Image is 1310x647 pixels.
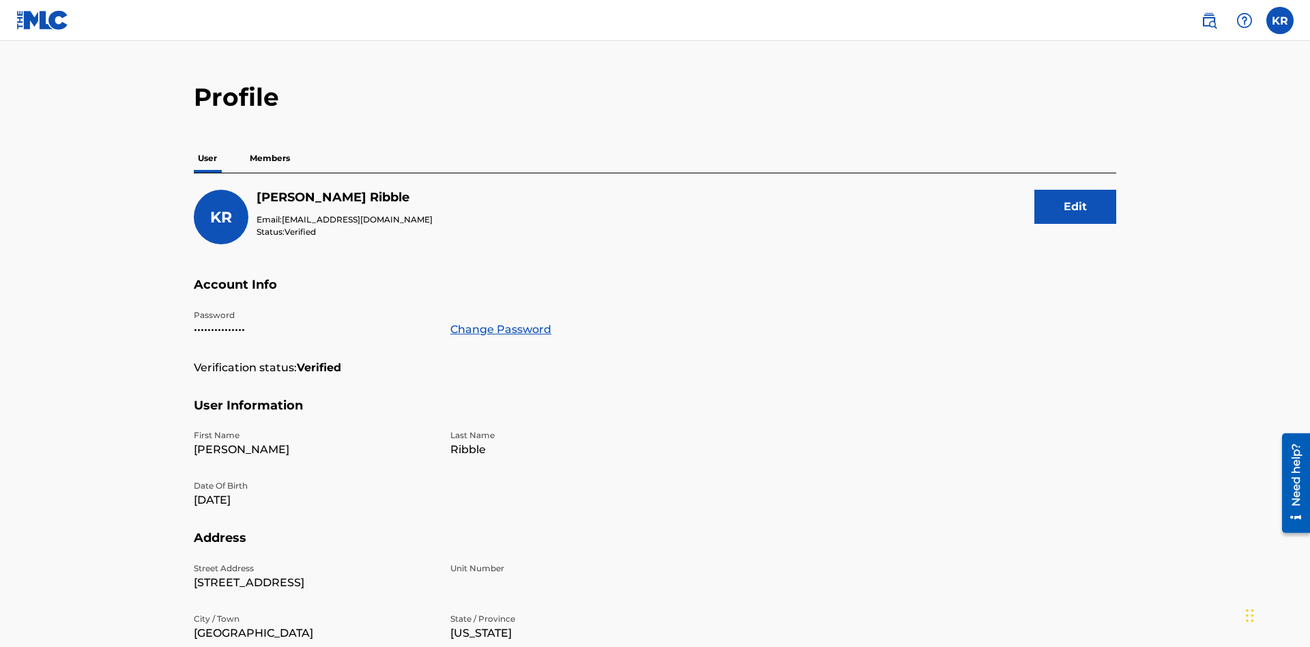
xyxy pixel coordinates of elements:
[1236,12,1253,29] img: help
[297,360,341,376] strong: Verified
[194,480,434,492] p: Date Of Birth
[194,530,1116,562] h5: Address
[194,309,434,321] p: Password
[282,214,433,225] span: [EMAIL_ADDRESS][DOMAIN_NAME]
[1272,428,1310,540] iframe: Resource Center
[1195,7,1223,34] a: Public Search
[450,625,690,642] p: [US_STATE]
[194,429,434,442] p: First Name
[1242,581,1310,647] iframe: Chat Widget
[194,625,434,642] p: [GEOGRAPHIC_DATA]
[257,214,433,226] p: Email:
[194,82,1116,113] h2: Profile
[194,575,434,591] p: [STREET_ADDRESS]
[1246,595,1254,636] div: Drag
[194,360,297,376] p: Verification status:
[210,208,232,227] span: KR
[450,613,690,625] p: State / Province
[194,398,1116,430] h5: User Information
[285,227,316,237] span: Verified
[194,562,434,575] p: Street Address
[194,613,434,625] p: City / Town
[257,190,433,205] h5: Krystal Ribble
[1231,7,1258,34] div: Help
[257,226,433,238] p: Status:
[194,442,434,458] p: [PERSON_NAME]
[1266,7,1294,34] div: User Menu
[450,442,690,458] p: Ribble
[16,10,69,30] img: MLC Logo
[194,492,434,508] p: [DATE]
[1034,190,1116,224] button: Edit
[450,562,690,575] p: Unit Number
[450,429,690,442] p: Last Name
[194,277,1116,309] h5: Account Info
[1201,12,1217,29] img: search
[450,321,551,338] a: Change Password
[194,144,221,173] p: User
[246,144,294,173] p: Members
[194,321,434,338] p: •••••••••••••••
